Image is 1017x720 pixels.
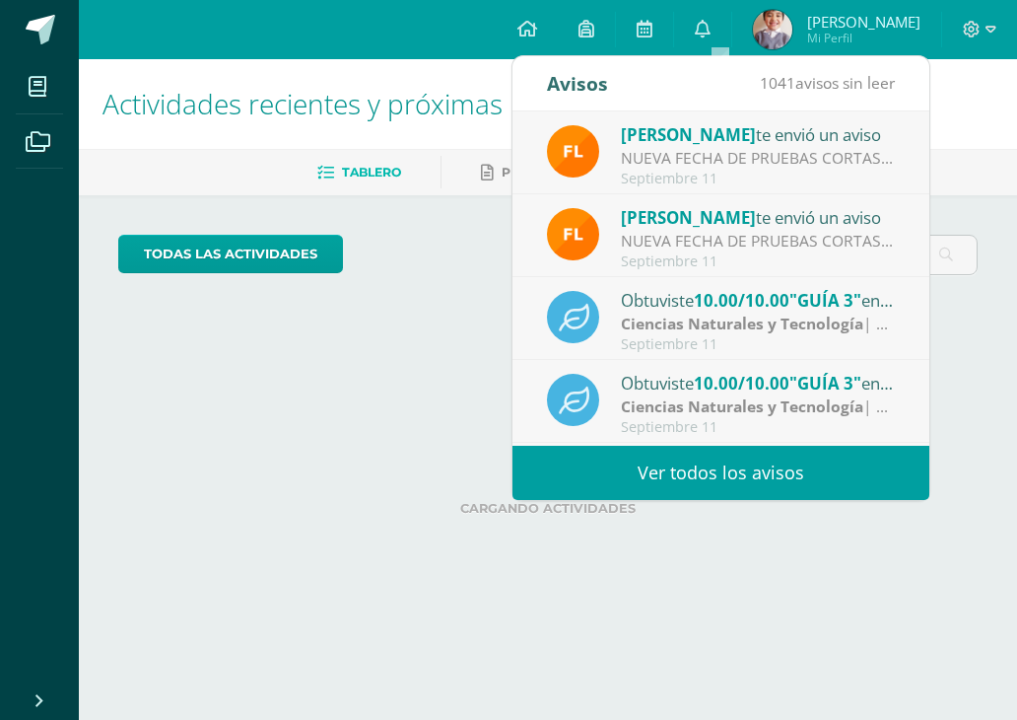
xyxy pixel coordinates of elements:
[621,287,895,313] div: Obtuviste en
[789,289,861,312] span: "GUÍA 3"
[621,313,863,334] strong: Ciencias Naturales y Tecnología
[512,446,929,500] a: Ver todos los avisos
[621,204,895,230] div: te envió un aviso
[621,123,756,146] span: [PERSON_NAME]
[621,147,895,170] div: NUEVA FECHA DE PRUEBAS CORTAS: Buen día padres de familia La Prueba Corta de CCNN para la sección...
[760,72,895,94] span: avisos sin leer
[317,157,401,188] a: Tablero
[621,253,895,270] div: Septiembre 11
[102,85,503,122] span: Actividades recientes y próximas
[621,396,895,418] div: | Zona
[621,370,895,396] div: Obtuviste en
[547,125,599,178] img: 00e92e5268842a5da8ad8efe5964f981.png
[621,396,863,417] strong: Ciencias Naturales y Tecnología
[753,10,792,49] img: 3459d6f29e81939c555fd4eb06e335dd.png
[621,206,756,229] span: [PERSON_NAME]
[621,419,895,436] div: Septiembre 11
[760,72,795,94] span: 1041
[807,30,920,46] span: Mi Perfil
[694,289,789,312] span: 10.00/10.00
[621,171,895,187] div: Septiembre 11
[118,235,343,273] a: todas las Actividades
[807,12,920,32] span: [PERSON_NAME]
[342,165,401,180] span: Tablero
[621,313,895,335] div: | Zona
[118,501,978,516] label: Cargando actividades
[621,121,895,147] div: te envió un aviso
[502,165,670,180] span: Pendientes de entrega
[789,372,861,395] span: "GUÍA 3"
[621,230,895,252] div: NUEVA FECHA DE PRUEBAS CORTAS: Buen día padres de familia La Prueba Corta de CCNN para la sección...
[547,56,608,110] div: Avisos
[621,336,895,353] div: Septiembre 11
[547,208,599,260] img: 00e92e5268842a5da8ad8efe5964f981.png
[694,372,789,395] span: 10.00/10.00
[481,157,670,188] a: Pendientes de entrega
